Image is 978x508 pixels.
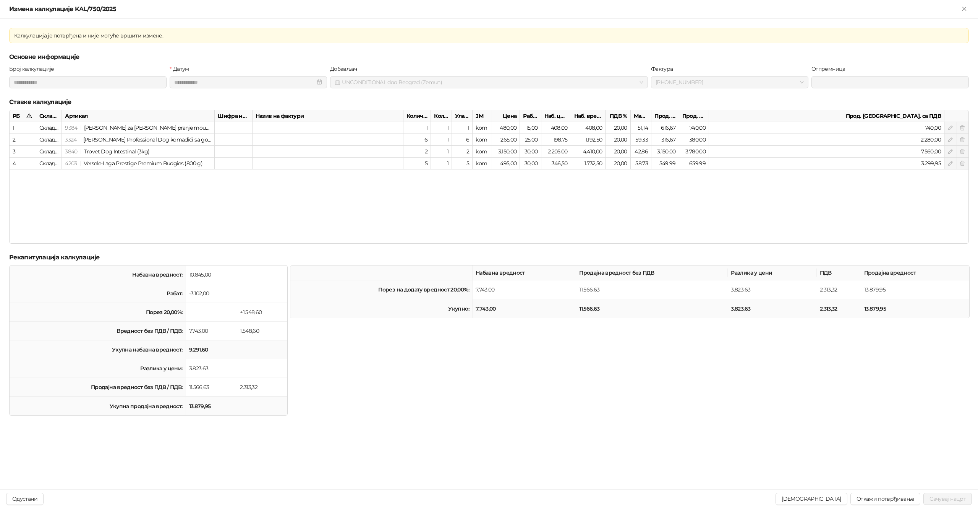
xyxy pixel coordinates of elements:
[679,146,709,158] div: 3.780,00
[923,493,972,505] button: Сачувај нацрт
[651,146,679,158] div: 3.150,00
[13,159,20,168] div: 4
[452,110,473,122] div: Улазна кол.
[679,158,709,169] div: 659,99
[36,110,62,122] div: Складиште
[541,110,571,122] div: Наб. цена
[186,397,237,415] td: 13.879,95
[606,122,630,134] div: 20,00
[9,52,969,62] h5: Основне информације
[290,280,473,299] td: Порез на додату вредност 20,00%:
[631,158,652,169] div: 58,73
[65,136,76,143] span: 3324
[728,280,816,299] td: 3.823,63
[431,110,452,122] div: Кол. у [GEOGRAPHIC_DATA].
[65,136,248,143] span: 3324 | Morando Professional Dog komadići sa govedinom (1250g)
[10,397,186,415] td: Укупна продајна вредност:
[520,158,541,169] div: 30,00
[65,124,251,131] span: 9384 | Inodorina Šampon za suvo pranje mousse Clorex (300ml)
[330,65,361,73] label: Добављач
[631,122,652,134] div: 51,14
[728,265,816,280] th: Разлика у цени
[576,299,728,318] td: 11.566,63
[10,303,186,322] td: Порез 20,00%:
[403,146,431,158] div: 2
[606,158,630,169] div: 20,00
[679,134,709,146] div: 380,00
[65,148,77,155] span: 3840
[186,340,237,359] td: 9.291,60
[14,31,964,40] div: Калкулација је потврђена и није могуће вршити измене.
[186,359,237,378] td: 3.823,63
[10,110,23,122] div: РБ
[65,160,77,167] span: 4203
[186,378,237,397] td: 11.566,63
[473,299,576,318] td: 7.743,00
[9,76,167,88] input: Број калкулације
[576,265,728,280] th: Продајна вредност без ПДВ
[651,122,679,134] div: 616,67
[452,158,473,169] div: 5
[651,110,679,122] div: Прод. цена
[403,110,431,122] div: Количина
[65,160,202,167] span: 4203 | Versele-Laga Prestige Premium Budgies (800 g)
[776,493,847,505] button: [DEMOGRAPHIC_DATA]
[520,110,541,122] div: Рабат %
[237,303,287,322] td: +1.548,60
[960,5,969,14] button: Close
[709,110,944,122] div: Прод. [GEOGRAPHIC_DATA]. са ПДВ
[215,110,252,122] div: Шифра на фактури
[541,146,571,158] div: 2.205,00
[9,98,969,107] h5: Ставке калкулације
[709,134,944,146] div: 2.280,00
[492,134,520,146] div: 265,00
[237,378,287,397] td: 2.313,32
[651,134,679,146] div: 316,67
[9,5,960,14] div: Измена калкулације KAL/750/2025
[606,110,630,122] div: ПДВ %
[9,253,969,262] h5: Рекапитулација калкулације
[431,122,452,134] div: 1
[861,280,969,299] td: 13.879,95
[13,147,20,156] div: 3
[452,122,473,134] div: 1
[817,299,861,318] td: 2.313,32
[10,359,186,378] td: Разлика у цени:
[656,77,804,88] span: 25-3000-004765
[492,146,520,158] div: 3.150,00
[520,146,541,158] div: 30,00
[10,322,186,340] td: Вредност без ПДВ / ПДВ:
[13,135,20,144] div: 2
[186,284,237,303] td: -3.102,00
[679,110,709,122] div: Прод. цена са ПДВ
[36,122,62,134] div: Складиште
[170,65,194,73] label: Датум
[6,493,44,505] button: Одустани
[541,122,571,134] div: 408,00
[403,158,431,169] div: 5
[13,124,20,132] div: 1
[606,134,630,146] div: 20,00
[576,280,728,299] td: 11.566,63
[290,299,473,318] td: Укупно:
[473,265,576,280] th: Набавна вредност
[520,122,541,134] div: 15,00
[651,158,679,169] div: 549,99
[571,158,606,169] div: 1.732,50
[36,134,62,146] div: Складиште
[431,158,452,169] div: 1
[861,299,969,318] td: 13.879,95
[709,146,944,158] div: 7.560,00
[631,134,652,146] div: 59,33
[473,280,576,299] td: 7.743,00
[65,148,149,155] span: 3840 | Trovet Dog Intestinal (3kg)
[473,146,492,158] div: kom
[631,146,652,158] div: 42,86
[811,76,969,88] input: Отпремница
[861,265,969,280] th: Продајна вредност
[492,122,520,134] div: 480,00
[709,122,944,134] div: 740,00
[571,122,606,134] div: 408,00
[541,158,571,169] div: 346,50
[9,65,59,73] label: Број калкулације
